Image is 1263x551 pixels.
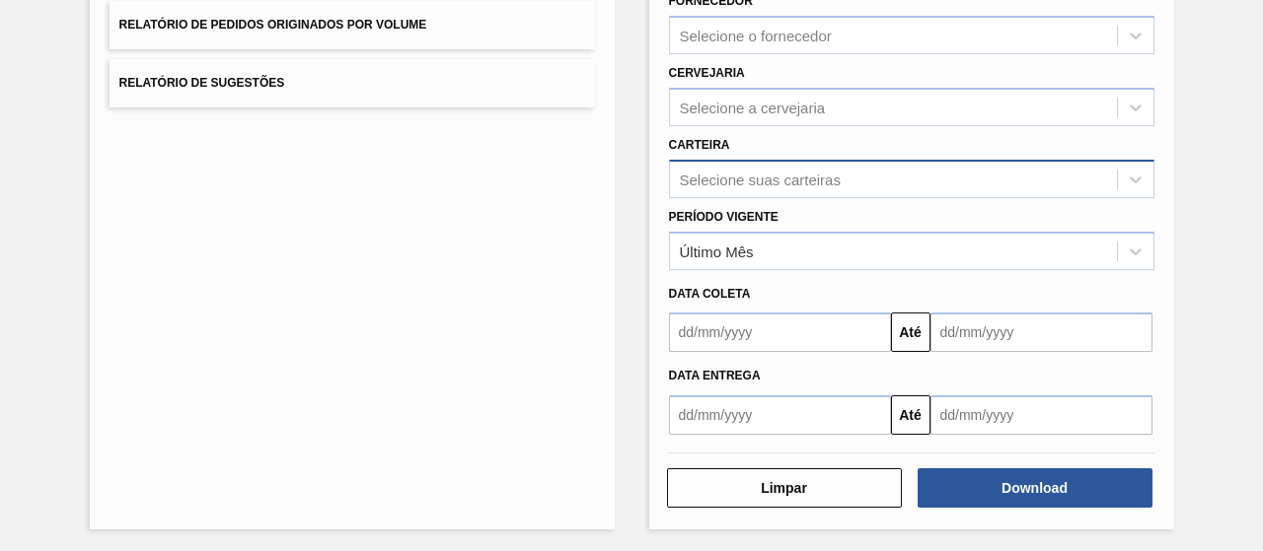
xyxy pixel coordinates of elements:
button: Até [891,395,930,435]
div: Selecione a cervejaria [680,99,826,115]
label: Período Vigente [669,210,779,224]
button: Limpar [667,468,902,508]
input: dd/mm/yyyy [930,312,1152,352]
button: Relatório de Pedidos Originados por Volume [110,1,595,49]
button: Até [891,312,930,352]
span: Data coleta [669,287,751,301]
div: Selecione o fornecedor [680,28,832,44]
button: Download [918,468,1152,508]
input: dd/mm/yyyy [930,395,1152,435]
button: Relatório de Sugestões [110,59,595,107]
input: dd/mm/yyyy [669,395,891,435]
label: Carteira [669,138,730,152]
span: Data Entrega [669,369,761,382]
div: Selecione suas carteiras [680,171,841,187]
input: dd/mm/yyyy [669,312,891,352]
span: Relatório de Sugestões [119,76,285,90]
div: Último Mês [680,242,754,259]
span: Relatório de Pedidos Originados por Volume [119,18,427,32]
label: Cervejaria [669,66,745,80]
